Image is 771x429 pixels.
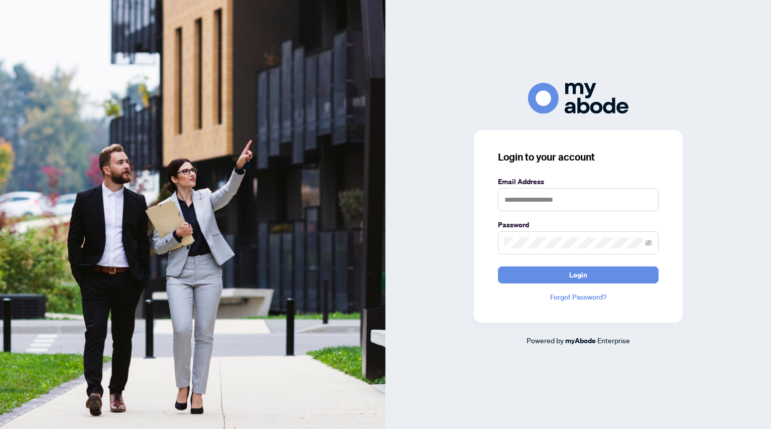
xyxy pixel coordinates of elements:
a: myAbode [565,335,596,346]
img: ma-logo [528,83,628,113]
a: Forgot Password? [498,292,659,303]
span: Powered by [527,336,564,345]
h3: Login to your account [498,150,659,164]
span: eye-invisible [645,239,652,246]
label: Password [498,219,659,230]
span: Login [569,267,587,283]
button: Login [498,266,659,283]
label: Email Address [498,176,659,187]
span: Enterprise [597,336,630,345]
